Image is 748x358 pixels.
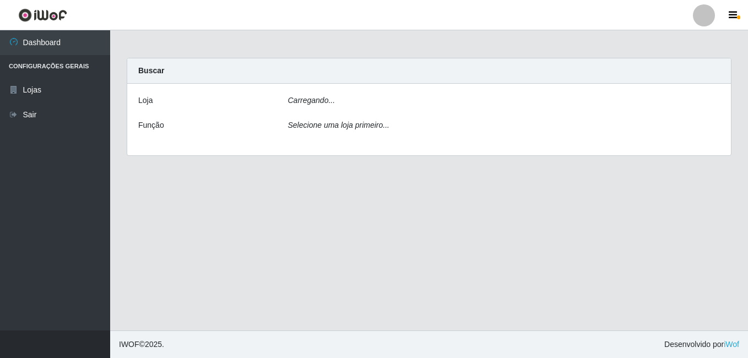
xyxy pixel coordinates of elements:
[138,95,153,106] label: Loja
[18,8,67,22] img: CoreUI Logo
[119,340,139,349] span: IWOF
[664,339,739,350] span: Desenvolvido por
[138,120,164,131] label: Função
[138,66,164,75] strong: Buscar
[724,340,739,349] a: iWof
[119,339,164,350] span: © 2025 .
[288,96,335,105] i: Carregando...
[288,121,389,129] i: Selecione uma loja primeiro...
